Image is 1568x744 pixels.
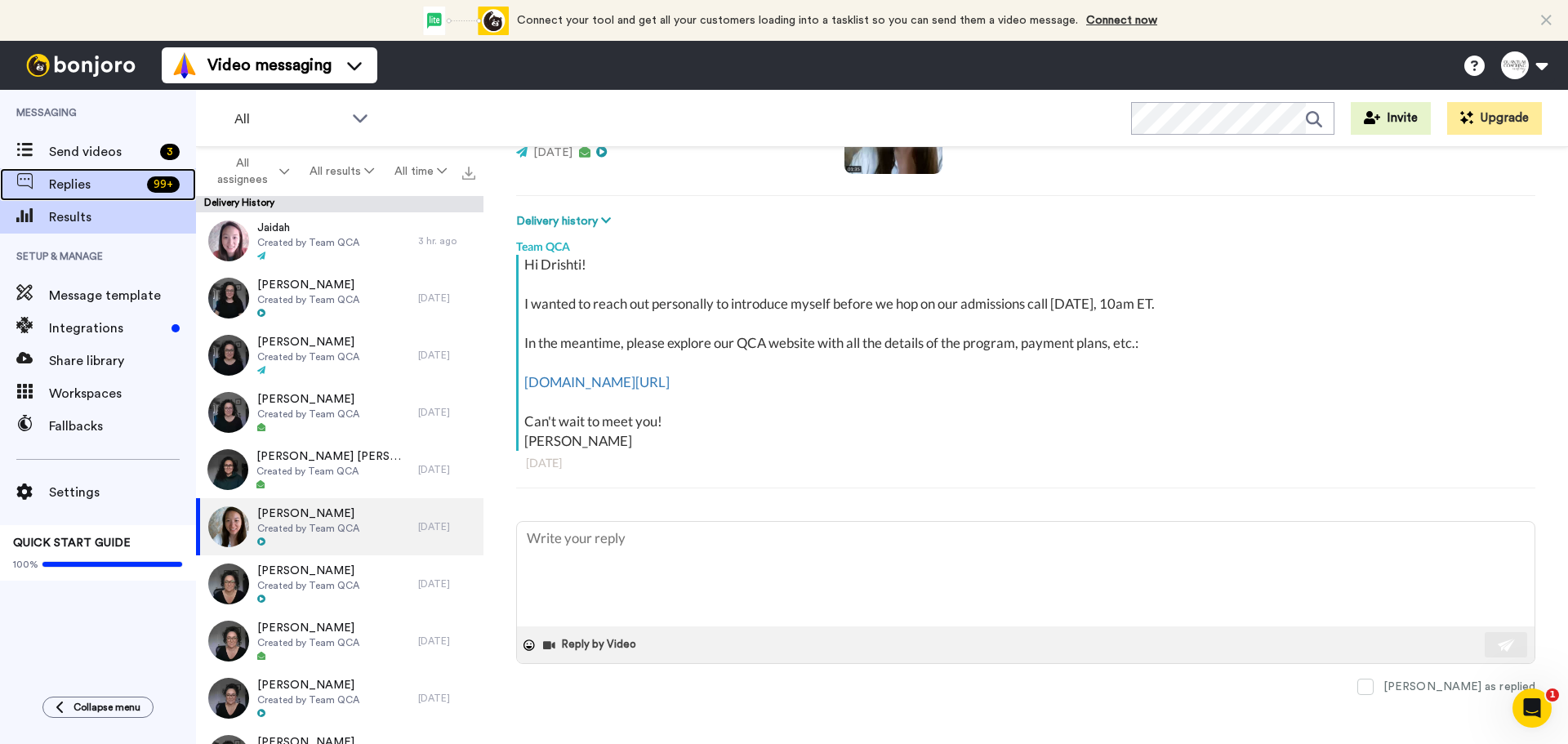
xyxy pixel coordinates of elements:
[49,351,196,371] span: Share library
[171,52,198,78] img: vm-color.svg
[1498,639,1516,652] img: send-white.svg
[257,350,359,363] span: Created by Team QCA
[42,697,154,718] button: Collapse menu
[49,175,140,194] span: Replies
[1383,679,1535,695] div: [PERSON_NAME] as replied
[526,455,1526,471] div: [DATE]
[524,255,1531,451] div: Hi Drishti! I wanted to reach out personally to introduce myself before we hop on our admissions ...
[208,621,249,662] img: 5a27a567-37ae-44cb-bf6c-5f852d264e11-thumb.jpg
[49,142,154,162] span: Send videos
[196,212,483,270] a: JaidahCreated by Team QCA3 hr. ago
[196,441,483,498] a: [PERSON_NAME] [PERSON_NAME]Created by Team QCA[DATE]
[49,319,165,338] span: Integrations
[418,463,475,476] div: [DATE]
[1447,102,1542,135] button: Upgrade
[208,221,249,261] img: 301de91d-a7b6-46d3-b5fd-67b7a40badad-thumb.jpg
[49,207,196,227] span: Results
[257,277,359,293] span: [PERSON_NAME]
[516,212,616,230] button: Delivery history
[524,373,670,390] a: [DOMAIN_NAME][URL]
[1512,688,1552,728] iframe: Intercom live chat
[49,483,196,502] span: Settings
[257,236,359,249] span: Created by Team QCA
[533,147,572,158] span: [DATE]
[299,157,384,186] button: All results
[256,465,410,478] span: Created by Team QCA
[457,159,480,184] button: Export all results that match these filters now.
[418,349,475,362] div: [DATE]
[196,270,483,327] a: [PERSON_NAME]Created by Team QCA[DATE]
[20,54,142,77] img: bj-logo-header-white.svg
[1546,688,1559,702] span: 1
[208,506,249,547] img: 2511e856-cff2-48b9-aa3d-b0c2d2ec466b-thumb.jpg
[196,670,483,727] a: [PERSON_NAME]Created by Team QCA[DATE]
[208,392,249,433] img: 1cf22e66-423c-4989-b1f4-37789fb2bc8d-thumb.jpg
[13,558,38,571] span: 100%
[418,520,475,533] div: [DATE]
[208,335,249,376] img: eb642a68-53af-4031-90e8-993133191c61-thumb.jpg
[257,579,359,592] span: Created by Team QCA
[257,408,359,421] span: Created by Team QCA
[418,635,475,648] div: [DATE]
[160,144,180,160] div: 3
[234,109,344,129] span: All
[199,149,299,194] button: All assignees
[196,498,483,555] a: [PERSON_NAME]Created by Team QCA[DATE]
[196,384,483,441] a: [PERSON_NAME]Created by Team QCA[DATE]
[385,157,457,186] button: All time
[257,220,359,236] span: Jaidah
[73,701,140,714] span: Collapse menu
[257,293,359,306] span: Created by Team QCA
[257,506,359,522] span: [PERSON_NAME]
[196,613,483,670] a: [PERSON_NAME]Created by Team QCA[DATE]
[1086,15,1157,26] a: Connect now
[207,54,332,77] span: Video messaging
[49,286,196,305] span: Message template
[208,678,249,719] img: 7c69924f-8c2c-44e7-8f1b-b341a837e897-thumb.jpg
[196,196,483,212] div: Delivery History
[210,155,276,188] span: All assignees
[418,406,475,419] div: [DATE]
[1351,102,1431,135] button: Invite
[13,537,131,549] span: QUICK START GUIDE
[419,7,509,35] div: animation
[257,693,359,706] span: Created by Team QCA
[196,327,483,384] a: [PERSON_NAME]Created by Team QCA[DATE]
[418,692,475,705] div: [DATE]
[517,15,1078,26] span: Connect your tool and get all your customers loading into a tasklist so you can send them a video...
[49,417,196,436] span: Fallbacks
[208,278,249,319] img: 9bdb80c1-45cf-4246-9794-0ca9b2e9e7c3-thumb.jpg
[256,448,410,465] span: [PERSON_NAME] [PERSON_NAME]
[207,449,248,490] img: 2ca6949b-c25c-469d-8cb8-4a949ad9e078-thumb.jpg
[516,230,1535,255] div: Team QCA
[208,564,249,604] img: 4fa1516e-3c55-4a7f-baa3-cd5c74e56604-thumb.jpg
[196,555,483,613] a: [PERSON_NAME]Created by Team QCA[DATE]
[462,167,475,180] img: export.svg
[257,334,359,350] span: [PERSON_NAME]
[418,234,475,247] div: 3 hr. ago
[49,384,196,403] span: Workspaces
[257,677,359,693] span: [PERSON_NAME]
[147,176,180,193] div: 99 +
[541,633,641,657] button: Reply by Video
[257,391,359,408] span: [PERSON_NAME]
[257,636,359,649] span: Created by Team QCA
[418,577,475,590] div: [DATE]
[257,620,359,636] span: [PERSON_NAME]
[418,292,475,305] div: [DATE]
[257,563,359,579] span: [PERSON_NAME]
[257,522,359,535] span: Created by Team QCA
